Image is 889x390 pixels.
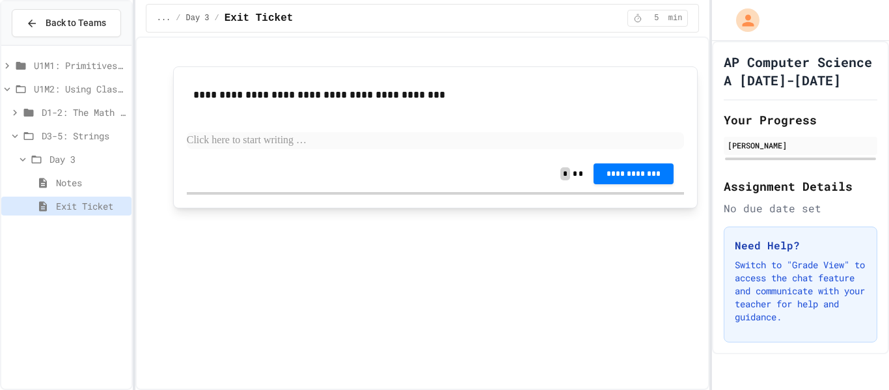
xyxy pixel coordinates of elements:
h3: Need Help? [735,238,866,253]
div: [PERSON_NAME] [728,139,873,151]
span: D3-5: Strings [42,129,126,143]
div: My Account [722,5,763,35]
span: min [668,13,683,23]
span: Notes [56,176,126,189]
button: Back to Teams [12,9,121,37]
h1: AP Computer Science A [DATE]-[DATE] [724,53,877,89]
span: Exit Ticket [225,10,294,26]
span: ... [157,13,171,23]
h2: Assignment Details [724,177,877,195]
h2: Your Progress [724,111,877,129]
span: / [176,13,180,23]
span: 5 [646,13,667,23]
span: Day 3 [186,13,210,23]
span: Back to Teams [46,16,106,30]
span: U1M2: Using Classes and Objects [34,82,126,96]
span: Day 3 [49,152,126,166]
span: U1M1: Primitives, Variables, Basic I/O [34,59,126,72]
span: / [215,13,219,23]
p: Switch to "Grade View" to access the chat feature and communicate with your teacher for help and ... [735,258,866,324]
span: D1-2: The Math Class [42,105,126,119]
div: No due date set [724,201,877,216]
span: Exit Ticket [56,199,126,213]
